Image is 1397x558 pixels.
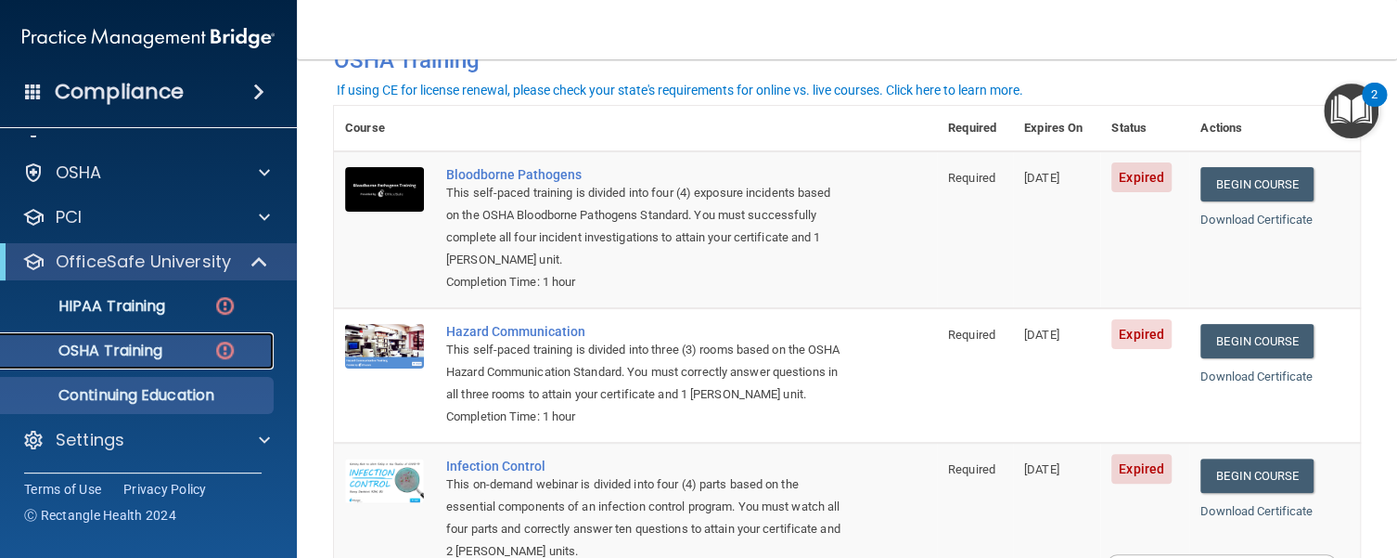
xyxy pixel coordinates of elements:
[1024,328,1059,342] span: [DATE]
[1013,106,1100,151] th: Expires On
[22,251,269,273] a: OfficeSafe University
[446,459,844,474] a: Infection Control
[56,429,124,451] p: Settings
[24,506,176,525] span: Ⓒ Rectangle Health 2024
[213,339,237,362] img: danger-circle.6113f641.png
[334,47,1360,73] h4: OSHA Training
[446,182,844,271] div: This self-paced training is divided into four (4) exposure incidents based on the OSHA Bloodborne...
[446,271,844,293] div: Completion Time: 1 hour
[948,171,995,185] span: Required
[446,167,844,182] a: Bloodborne Pathogens
[1111,162,1172,192] span: Expired
[55,79,184,105] h4: Compliance
[22,162,270,184] a: OSHA
[22,19,275,57] img: PMB logo
[1200,504,1313,518] a: Download Certificate
[937,106,1013,151] th: Required
[213,294,237,318] img: danger-circle.6113f641.png
[1324,84,1378,138] button: Open Resource Center, 2 new notifications
[1100,106,1189,151] th: Status
[948,462,995,476] span: Required
[337,84,1023,97] div: If using CE for license renewal, please check your state's requirements for online vs. live cours...
[1111,454,1172,484] span: Expired
[24,480,101,499] a: Terms of Use
[1200,459,1314,493] a: Begin Course
[1200,370,1313,383] a: Download Certificate
[1111,319,1172,349] span: Expired
[22,429,270,451] a: Settings
[334,106,435,151] th: Course
[56,251,231,273] p: OfficeSafe University
[22,206,270,228] a: PCI
[446,339,844,406] div: This self-paced training is divided into three (3) rooms based on the OSHA Hazard Communication S...
[12,386,265,405] p: Continuing Education
[1200,324,1314,358] a: Begin Course
[446,324,844,339] a: Hazard Communication
[1024,171,1059,185] span: [DATE]
[446,406,844,428] div: Completion Time: 1 hour
[56,162,102,184] p: OSHA
[1200,167,1314,201] a: Begin Course
[1024,462,1059,476] span: [DATE]
[1189,106,1360,151] th: Actions
[1371,95,1378,119] div: 2
[12,297,165,316] p: HIPAA Training
[1200,213,1313,227] a: Download Certificate
[334,81,1026,99] button: If using CE for license renewal, please check your state's requirements for online vs. live cours...
[123,480,207,499] a: Privacy Policy
[948,328,995,342] span: Required
[56,206,82,228] p: PCI
[12,342,162,360] p: OSHA Training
